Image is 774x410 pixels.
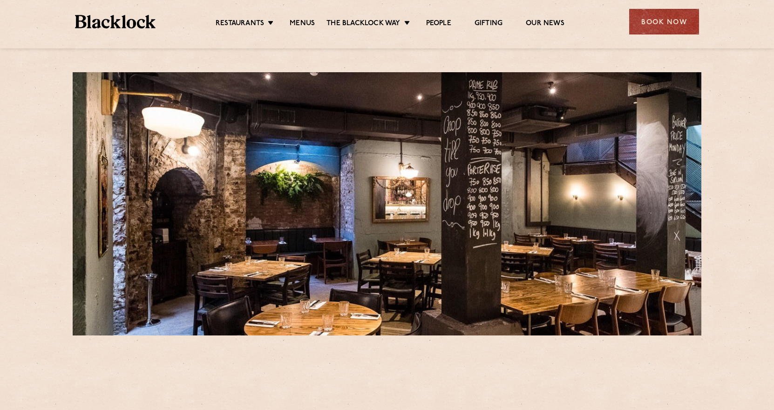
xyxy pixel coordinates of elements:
a: The Blacklock Way [326,19,400,29]
a: Gifting [475,19,502,29]
img: BL_Textured_Logo-footer-cropped.svg [75,15,156,28]
a: People [426,19,451,29]
a: Restaurants [216,19,264,29]
a: Menus [290,19,315,29]
div: Book Now [629,9,699,34]
a: Our News [526,19,564,29]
